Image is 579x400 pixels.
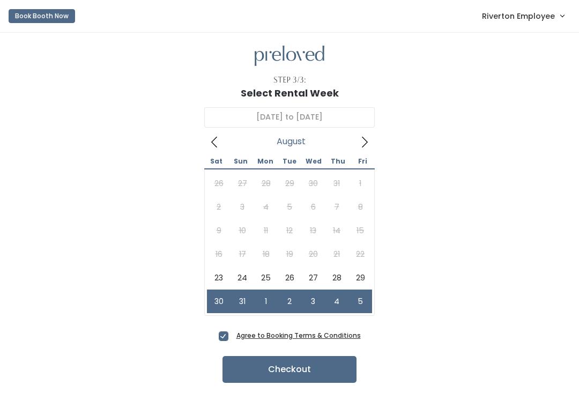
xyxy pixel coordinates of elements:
[302,158,326,165] span: Wed
[254,266,278,290] span: August 25, 2025
[277,158,301,165] span: Tue
[348,290,372,313] span: September 5, 2025
[277,139,306,144] span: August
[255,46,324,66] img: preloved logo
[207,290,231,313] span: August 30, 2025
[236,331,361,340] a: Agree to Booking Terms & Conditions
[9,4,75,28] a: Book Booth Now
[326,158,350,165] span: Thu
[301,290,325,313] span: September 3, 2025
[204,158,228,165] span: Sat
[482,10,555,22] span: Riverton Employee
[253,158,277,165] span: Mon
[325,290,348,313] span: September 4, 2025
[228,158,253,165] span: Sun
[351,158,375,165] span: Fri
[9,9,75,23] button: Book Booth Now
[325,266,348,290] span: August 28, 2025
[231,290,254,313] span: August 31, 2025
[278,266,301,290] span: August 26, 2025
[207,266,231,290] span: August 23, 2025
[273,75,306,86] div: Step 3/3:
[222,356,357,383] button: Checkout
[254,290,278,313] span: September 1, 2025
[278,290,301,313] span: September 2, 2025
[231,266,254,290] span: August 24, 2025
[241,88,339,99] h1: Select Rental Week
[348,266,372,290] span: August 29, 2025
[301,266,325,290] span: August 27, 2025
[204,107,375,128] input: Select week
[471,4,575,27] a: Riverton Employee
